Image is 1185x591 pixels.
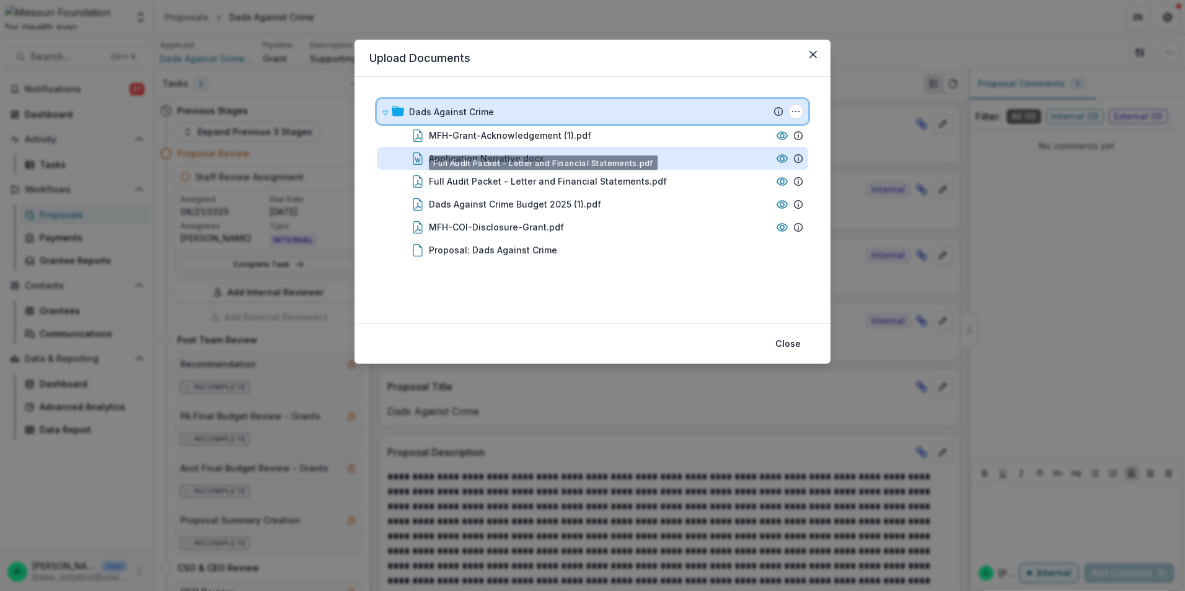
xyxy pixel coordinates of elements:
div: Dads Against CrimeDads Against Crime Options [377,99,808,124]
div: Dads Against Crime Budget 2025 (1).pdf [429,198,601,211]
div: Dads Against CrimeDads Against Crime OptionsMFH-Grant-Acknowledgement (1).pdfApplication Narrativ... [377,99,808,261]
button: Dads Against Crime Options [788,104,803,119]
div: MFH-COI-Disclosure-Grant.pdf [377,216,808,239]
button: Close [768,334,808,354]
div: Dads Against Crime Budget 2025 (1).pdf [377,193,808,216]
div: Full Audit Packet - Letter and Financial Statements.pdf [377,170,808,193]
div: Dads Against Crime [409,105,494,118]
div: Proposal: Dads Against Crime [429,243,557,256]
div: Application Narrative.docx [377,147,808,170]
div: MFH-COI-Disclosure-Grant.pdf [429,221,564,234]
button: Close [803,45,823,64]
div: MFH-Grant-Acknowledgement (1).pdf [429,129,591,142]
header: Upload Documents [355,40,830,77]
div: Full Audit Packet - Letter and Financial Statements.pdf [429,175,667,188]
div: Application Narrative.docx [429,152,544,165]
div: Proposal: Dads Against Crime [377,239,808,261]
div: MFH-Grant-Acknowledgement (1).pdf [377,124,808,147]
